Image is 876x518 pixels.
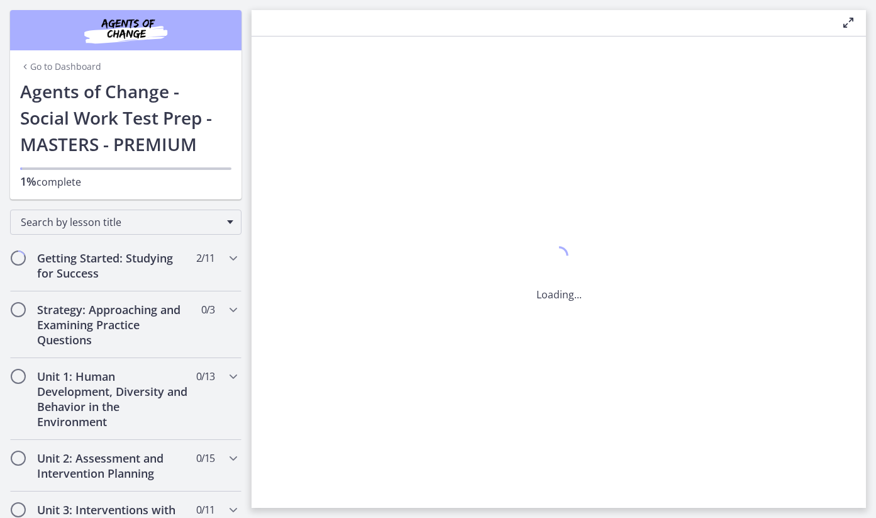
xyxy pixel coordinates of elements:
span: 0 / 13 [196,369,214,384]
div: 1 [536,243,582,272]
span: 0 / 3 [201,302,214,317]
h1: Agents of Change - Social Work Test Prep - MASTERS - PREMIUM [20,78,231,157]
span: 1% [20,174,36,189]
span: 0 / 15 [196,451,214,466]
p: complete [20,174,231,189]
img: Agents of Change [50,15,201,45]
span: Search by lesson title [21,215,221,229]
h2: Unit 1: Human Development, Diversity and Behavior in the Environment [37,369,191,429]
h2: Strategy: Approaching and Examining Practice Questions [37,302,191,347]
p: Loading... [536,287,582,302]
span: 0 / 11 [196,502,214,517]
h2: Getting Started: Studying for Success [37,251,191,281]
span: 2 / 11 [196,251,214,266]
div: Search by lesson title [10,210,241,235]
h2: Unit 2: Assessment and Intervention Planning [37,451,191,481]
a: Go to Dashboard [20,60,101,73]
